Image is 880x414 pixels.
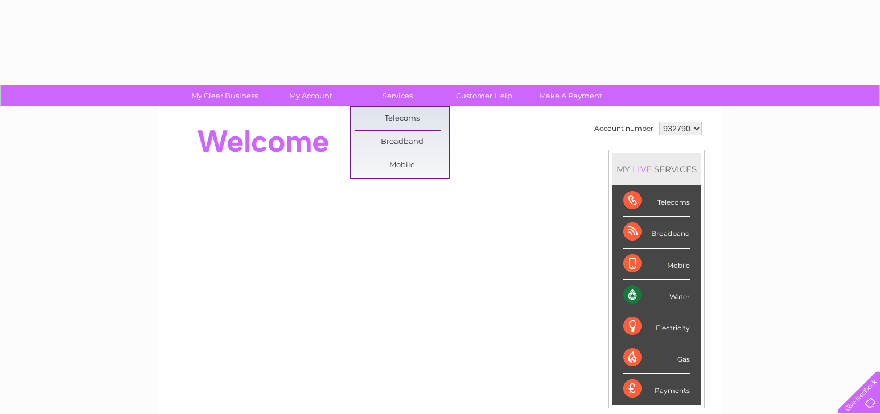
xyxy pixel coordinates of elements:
div: Payments [623,374,690,404]
div: Electricity [623,311,690,342]
a: Broadband [355,131,449,154]
a: Customer Help [437,85,531,106]
a: Mobile [355,154,449,177]
div: Telecoms [623,185,690,217]
div: Mobile [623,249,690,280]
a: Water [355,177,449,200]
div: Gas [623,342,690,374]
div: MY SERVICES [612,153,701,185]
div: LIVE [630,164,654,175]
a: Services [351,85,445,106]
a: My Account [264,85,358,106]
div: Broadband [623,217,690,248]
a: Make A Payment [524,85,618,106]
a: My Clear Business [178,85,272,106]
div: Water [623,280,690,311]
a: Telecoms [355,107,449,130]
td: Account number [591,119,656,138]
